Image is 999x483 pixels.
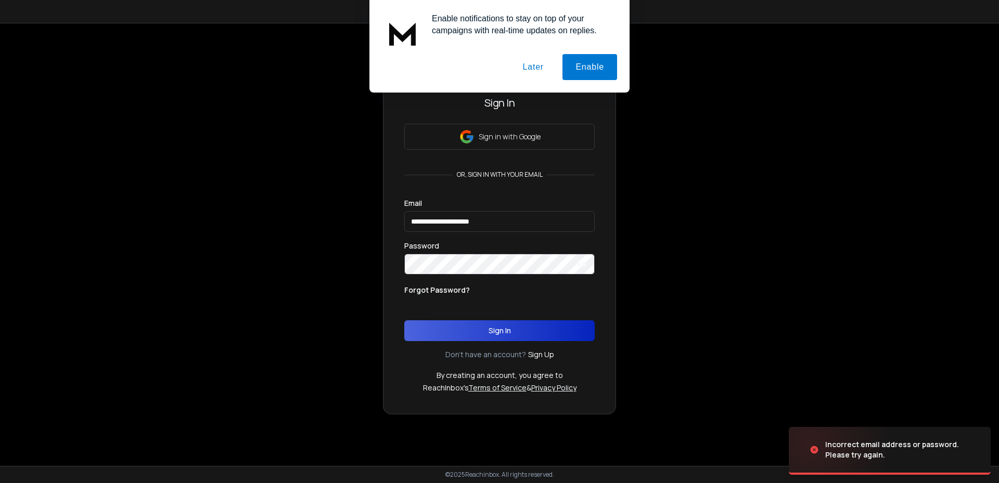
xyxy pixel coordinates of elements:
[423,383,577,393] p: ReachInbox's &
[468,383,527,393] a: Terms of Service
[404,320,595,341] button: Sign In
[404,96,595,110] h3: Sign In
[424,12,617,36] div: Enable notifications to stay on top of your campaigns with real-time updates on replies.
[453,171,547,179] p: or, sign in with your email
[404,242,439,250] label: Password
[562,54,617,80] button: Enable
[825,439,978,460] div: Incorrect email address or password. Please try again.
[437,370,563,381] p: By creating an account, you agree to
[445,471,554,479] p: © 2025 Reachinbox. All rights reserved.
[509,54,556,80] button: Later
[404,285,470,295] p: Forgot Password?
[404,200,422,207] label: Email
[531,383,577,393] a: Privacy Policy
[445,349,526,360] p: Don't have an account?
[479,132,541,142] p: Sign in with Google
[404,124,595,150] button: Sign in with Google
[789,422,893,478] img: image
[382,12,424,54] img: notification icon
[528,349,554,360] a: Sign Up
